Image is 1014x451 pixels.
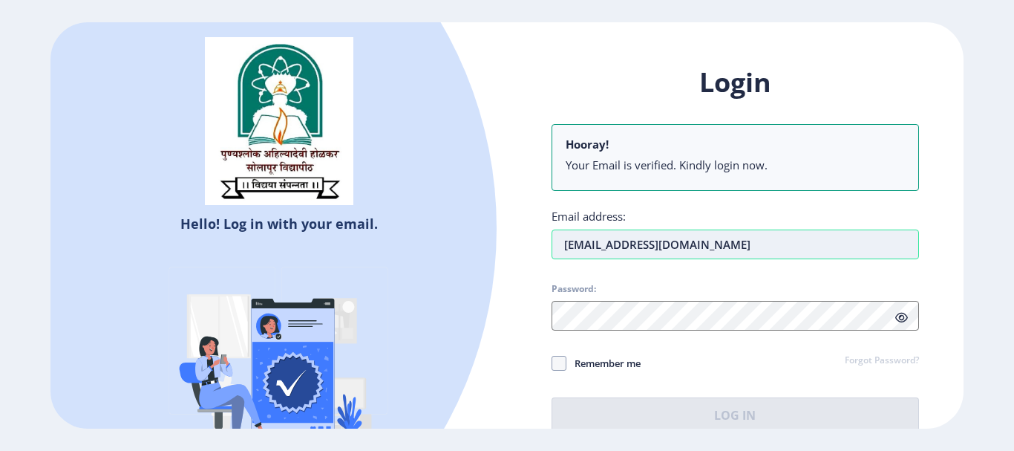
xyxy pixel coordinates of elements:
[552,230,919,259] input: Email address
[845,354,919,368] a: Forgot Password?
[552,283,596,295] label: Password:
[552,209,626,224] label: Email address:
[566,158,905,172] li: Your Email is verified. Kindly login now.
[552,65,919,100] h1: Login
[205,37,353,205] img: sulogo.png
[566,137,609,152] b: Hooray!
[552,398,919,433] button: Log In
[566,354,641,372] span: Remember me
